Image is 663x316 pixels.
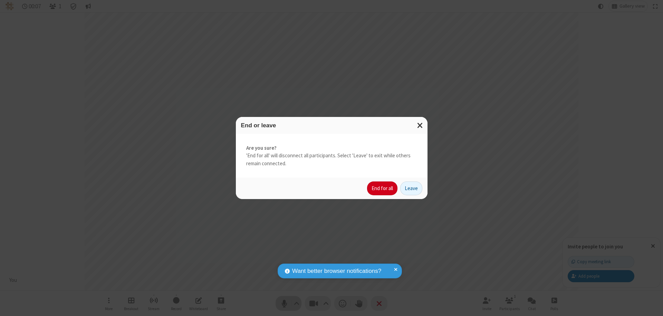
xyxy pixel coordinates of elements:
button: Leave [400,181,422,195]
h3: End or leave [241,122,422,129]
div: 'End for all' will disconnect all participants. Select 'Leave' to exit while others remain connec... [236,134,427,178]
button: End for all [367,181,397,195]
span: Want better browser notifications? [292,267,381,276]
strong: Are you sure? [246,144,417,152]
button: Close modal [413,117,427,134]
